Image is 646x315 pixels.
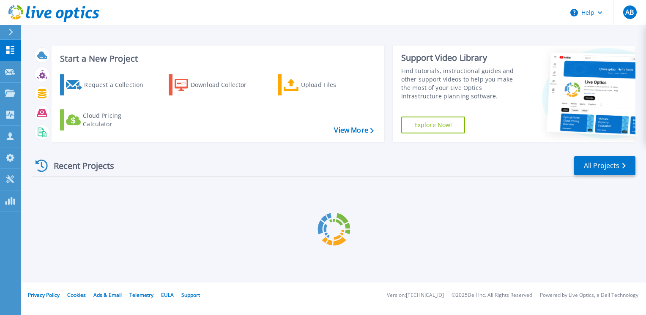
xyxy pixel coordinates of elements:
[387,293,444,298] li: Version: [TECHNICAL_ID]
[191,76,258,93] div: Download Collector
[60,54,373,63] h3: Start a New Project
[574,156,635,175] a: All Projects
[401,52,523,63] div: Support Video Library
[67,291,86,299] a: Cookies
[28,291,60,299] a: Privacy Policy
[334,126,373,134] a: View More
[301,76,369,93] div: Upload Files
[625,9,634,16] span: AB
[278,74,372,95] a: Upload Files
[452,293,532,298] li: © 2025 Dell Inc. All Rights Reserved
[33,155,126,176] div: Recent Projects
[129,291,153,299] a: Telemetry
[60,109,154,130] a: Cloud Pricing Calculator
[401,67,523,100] div: Find tutorials, instructional guides and other support videos to help you make the most of your L...
[84,76,152,93] div: Request a Collection
[93,291,122,299] a: Ads & Email
[83,111,151,128] div: Cloud Pricing Calculator
[401,117,465,133] a: Explore Now!
[60,74,154,95] a: Request a Collection
[161,291,174,299] a: EULA
[540,293,638,298] li: Powered by Live Optics, a Dell Technology
[169,74,263,95] a: Download Collector
[181,291,200,299] a: Support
